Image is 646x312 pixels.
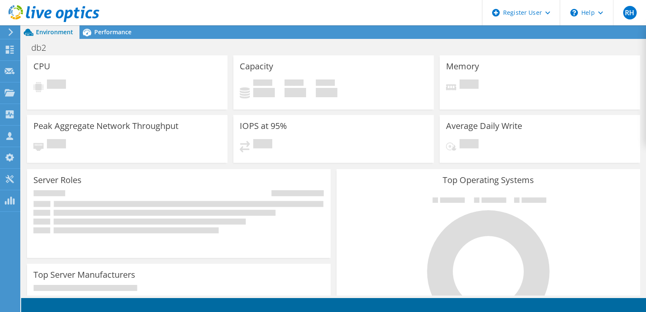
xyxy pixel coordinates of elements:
span: Pending [460,79,479,91]
span: Pending [47,139,66,151]
span: Total [316,79,335,88]
h3: Top Server Manufacturers [33,270,135,279]
span: Free [285,79,304,88]
h3: Memory [446,62,479,71]
span: RH [623,6,637,19]
svg: \n [570,9,578,16]
h4: 0 GiB [253,88,275,97]
h3: Capacity [240,62,273,71]
h3: IOPS at 95% [240,121,287,131]
h3: Peak Aggregate Network Throughput [33,121,178,131]
h4: 0 GiB [316,88,337,97]
h4: 0 GiB [285,88,306,97]
span: Pending [47,79,66,91]
span: Pending [460,139,479,151]
span: Performance [94,28,131,36]
span: Used [253,79,272,88]
h3: Server Roles [33,175,82,185]
h3: Top Operating Systems [343,175,634,185]
h1: db2 [27,43,59,52]
h3: CPU [33,62,50,71]
span: Pending [253,139,272,151]
span: Environment [36,28,73,36]
h3: Average Daily Write [446,121,522,131]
